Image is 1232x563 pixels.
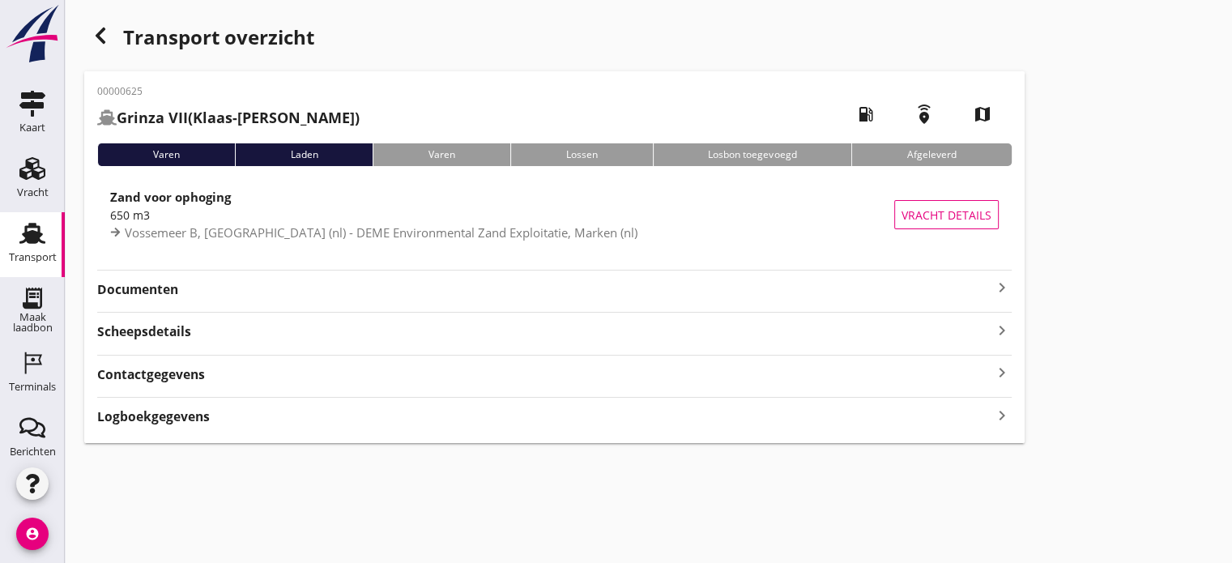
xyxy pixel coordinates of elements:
div: Transport [9,252,57,262]
img: logo-small.a267ee39.svg [3,4,62,64]
i: map [960,92,1005,137]
div: Lossen [510,143,653,166]
div: Varen [97,143,235,166]
div: 650 m3 [110,207,894,224]
div: Transport overzicht [84,19,1025,58]
i: account_circle [16,518,49,550]
strong: Grinza VII [117,108,188,127]
div: Terminals [9,382,56,392]
i: local_gas_station [843,92,889,137]
button: Vracht details [894,200,999,229]
i: keyboard_arrow_right [992,404,1012,426]
strong: Contactgegevens [97,365,205,384]
p: 00000625 [97,84,360,99]
strong: Zand voor ophoging [110,189,231,205]
div: Berichten [10,446,56,457]
div: Losbon toegevoegd [653,143,852,166]
strong: Logboekgegevens [97,407,210,426]
div: Vracht [17,187,49,198]
span: Vracht details [902,207,991,224]
div: Afgeleverd [851,143,1012,166]
div: Kaart [19,122,45,133]
div: Varen [373,143,510,166]
i: keyboard_arrow_right [992,278,1012,297]
a: Zand voor ophoging650 m3Vossemeer B, [GEOGRAPHIC_DATA] (nl) - DEME Environmental Zand Exploitatie... [97,179,1012,250]
div: Laden [235,143,373,166]
i: keyboard_arrow_right [992,362,1012,384]
span: Vossemeer B, [GEOGRAPHIC_DATA] (nl) - DEME Environmental Zand Exploitatie, Marken (nl) [125,224,637,241]
strong: Scheepsdetails [97,322,191,341]
strong: Documenten [97,280,992,299]
i: keyboard_arrow_right [992,319,1012,341]
i: emergency_share [902,92,947,137]
h2: (Klaas-[PERSON_NAME]) [97,107,360,129]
